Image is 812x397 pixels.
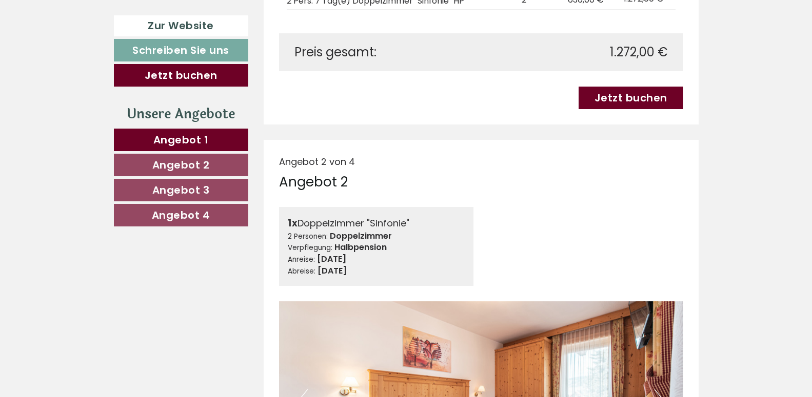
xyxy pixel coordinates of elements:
[114,39,248,61] a: Schreiben Sie uns
[152,208,210,222] span: Angebot 4
[317,253,346,265] b: [DATE]
[334,241,387,253] b: Halbpension
[279,155,355,168] span: Angebot 2 von 4
[610,44,668,61] span: 1.272,00 €
[287,44,481,61] div: Preis gesamt:
[288,266,315,276] small: Abreise:
[288,232,328,241] small: 2 Personen:
[288,255,315,264] small: Anreise:
[331,265,404,288] button: Senden
[288,243,332,253] small: Verpflegung:
[579,87,683,109] a: Jetzt buchen
[8,28,183,59] div: Guten Tag, wie können wir Ihnen helfen?
[330,230,392,242] b: Doppelzimmer
[15,50,178,57] small: 11:05
[114,15,248,36] a: Zur Website
[318,265,347,277] b: [DATE]
[15,30,178,38] div: Hotel Goldene Rose
[279,173,348,192] div: Angebot 2
[288,216,465,231] div: Doppelzimmer "Sinfonie"
[288,216,298,230] b: 1x
[182,8,223,25] div: [DATE]
[152,158,210,172] span: Angebot 2
[114,64,248,87] a: Jetzt buchen
[153,133,209,147] span: Angebot 1
[152,183,210,197] span: Angebot 3
[114,105,248,123] div: Unsere Angebote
